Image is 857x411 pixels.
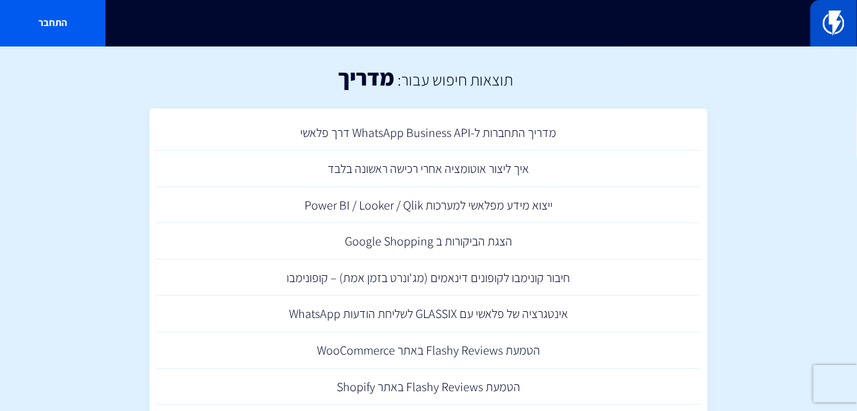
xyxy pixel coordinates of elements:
h2: תוצאות חיפוש עבור: [394,71,513,89]
a: איך ליצור אוטומציה אחרי רכישה ראשונה בלבד [156,151,701,187]
a: אינטגרציה של פלאשי עם GLASSIX לשליחת הודעות WhatsApp [156,296,701,332]
a: הטמעת Flashy Reviews באתר Shopify [156,369,701,405]
a: הצגת הביקורות ב Google Shopping [156,223,701,260]
a: מדריך התחברות ל-WhatsApp Business API דרך פלאשי [156,115,701,151]
a: הטמעת Flashy Reviews באתר WooCommerce [156,332,701,369]
a: ייצוא מידע מפלאשי למערכות Power BI / Looker / Qlik [156,187,701,224]
a: חיבור קונימבו לקופונים דינאמים (מג'ונרט בזמן אמת) – קופונימבו [156,260,701,296]
h1: מדריך [338,65,394,90]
